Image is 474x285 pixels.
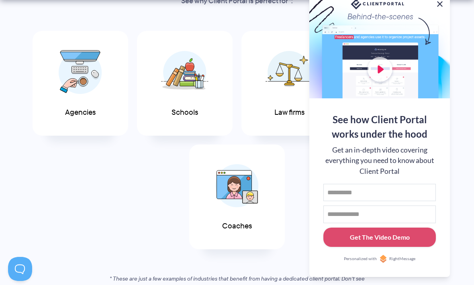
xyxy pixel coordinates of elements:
[274,108,304,117] span: Law firms
[222,222,252,230] span: Coaches
[323,112,436,141] div: See how Client Portal works under the hood
[172,108,198,117] span: Schools
[189,145,285,249] a: Coaches
[65,108,96,117] span: Agencies
[323,228,436,247] button: Get The Video Demo
[323,145,436,177] div: Get an in-depth video covering everything you need to know about Client Portal
[8,257,32,281] iframe: Toggle Customer Support
[241,31,337,136] a: Law firms
[350,232,410,242] div: Get The Video Demo
[137,31,233,136] a: Schools
[389,256,415,262] span: RightMessage
[379,255,387,263] img: Personalized with RightMessage
[323,255,436,263] a: Personalized withRightMessage
[344,256,377,262] span: Personalized with
[33,31,128,136] a: Agencies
